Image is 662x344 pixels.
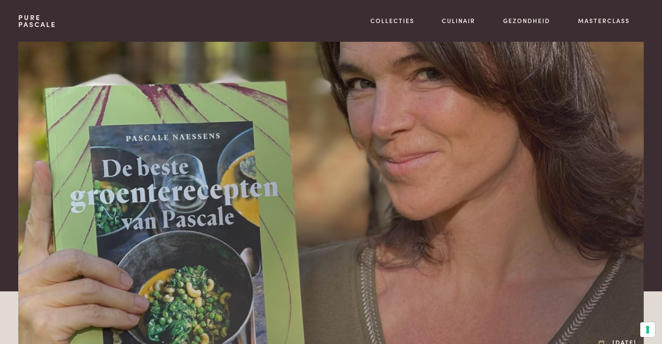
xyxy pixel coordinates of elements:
button: Uw voorkeuren voor toestemming voor trackingtechnologieën [640,322,655,337]
a: Masterclass [578,16,630,25]
a: PurePascale [18,14,56,28]
a: Collecties [370,16,414,25]
a: Culinair [442,16,475,25]
a: Gezondheid [503,16,550,25]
